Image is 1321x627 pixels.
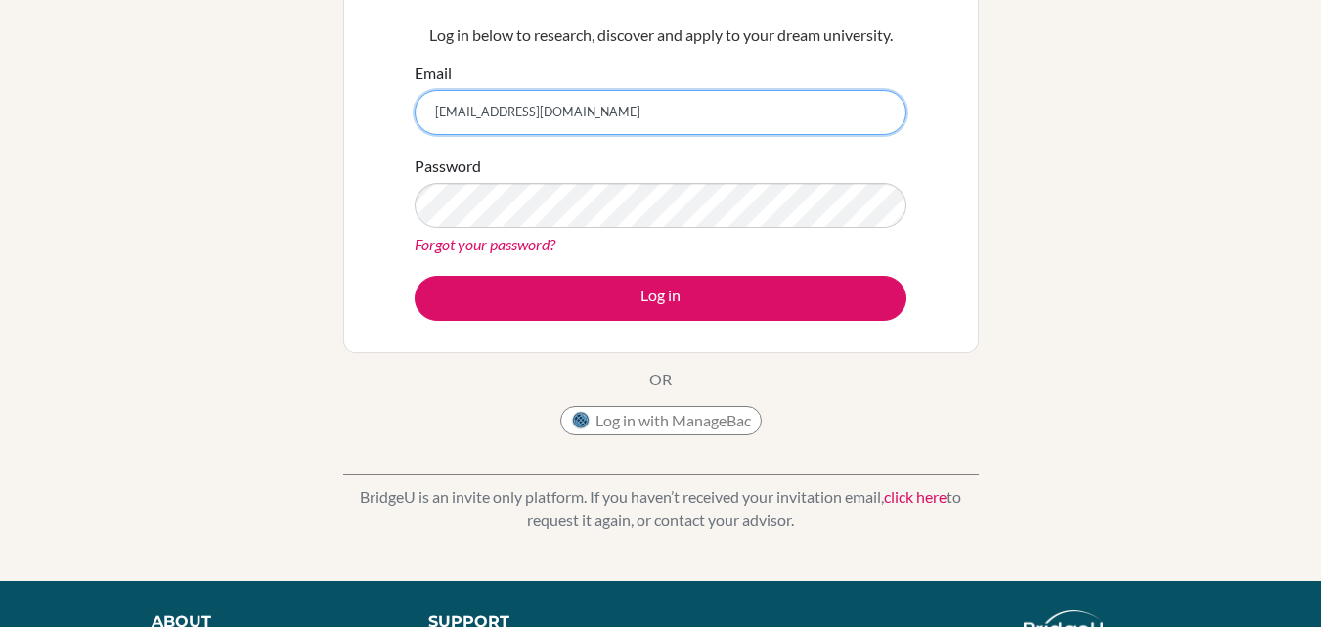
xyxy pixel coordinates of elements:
[560,406,762,435] button: Log in with ManageBac
[415,23,906,47] p: Log in below to research, discover and apply to your dream university.
[649,368,672,391] p: OR
[884,487,947,506] a: click here
[415,235,555,253] a: Forgot your password?
[415,276,906,321] button: Log in
[415,62,452,85] label: Email
[415,155,481,178] label: Password
[343,485,979,532] p: BridgeU is an invite only platform. If you haven’t received your invitation email, to request it ...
